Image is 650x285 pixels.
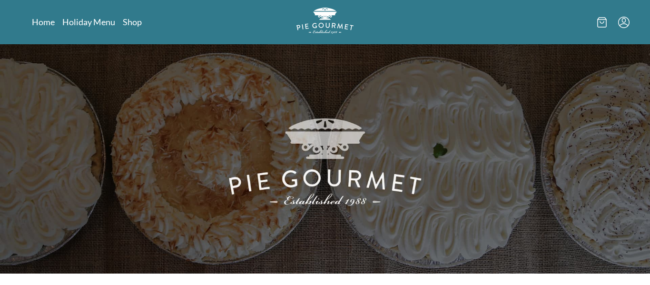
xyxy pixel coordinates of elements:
[32,16,55,28] a: Home
[123,16,142,28] a: Shop
[296,8,354,37] a: Logo
[618,17,630,28] button: Menu
[296,8,354,34] img: logo
[62,16,115,28] a: Holiday Menu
